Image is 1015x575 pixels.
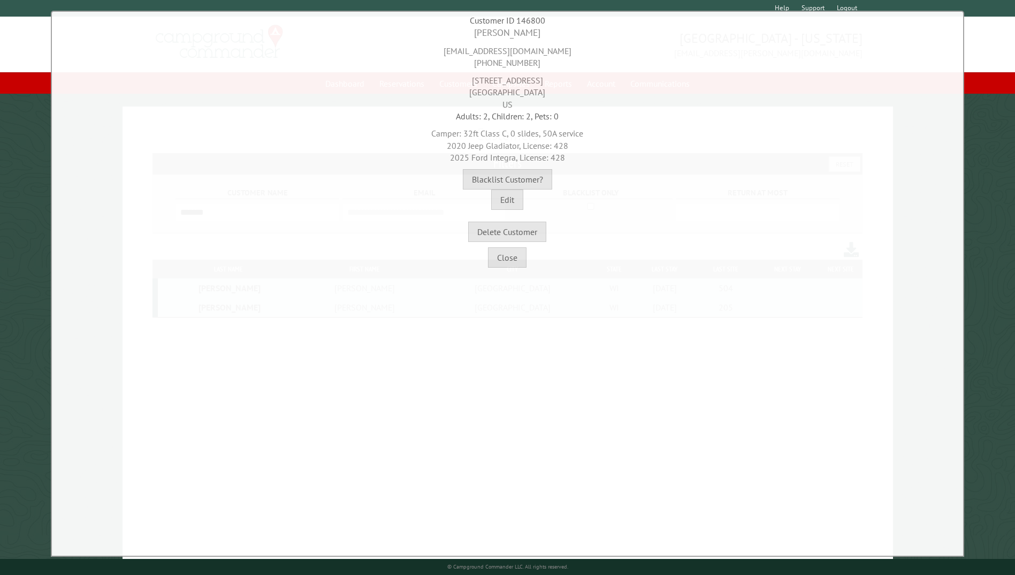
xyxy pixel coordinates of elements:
[55,122,960,163] div: Camper: 32ft Class C, 0 slides, 50A service
[55,14,960,26] div: Customer ID 146800
[55,26,960,40] div: [PERSON_NAME]
[463,169,552,190] button: Blacklist Customer?
[488,247,526,268] button: Close
[55,110,960,122] div: Adults: 2, Children: 2, Pets: 0
[55,40,960,69] div: [EMAIL_ADDRESS][DOMAIN_NAME] [PHONE_NUMBER]
[450,152,565,163] span: 2025 Ford Integra, License: 428
[447,140,568,151] span: 2020 Jeep Gladiator, License: 428
[447,563,568,570] small: © Campground Commander LLC. All rights reserved.
[55,69,960,110] div: [STREET_ADDRESS] [GEOGRAPHIC_DATA] US
[468,222,546,242] button: Delete Customer
[491,190,523,210] button: Edit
